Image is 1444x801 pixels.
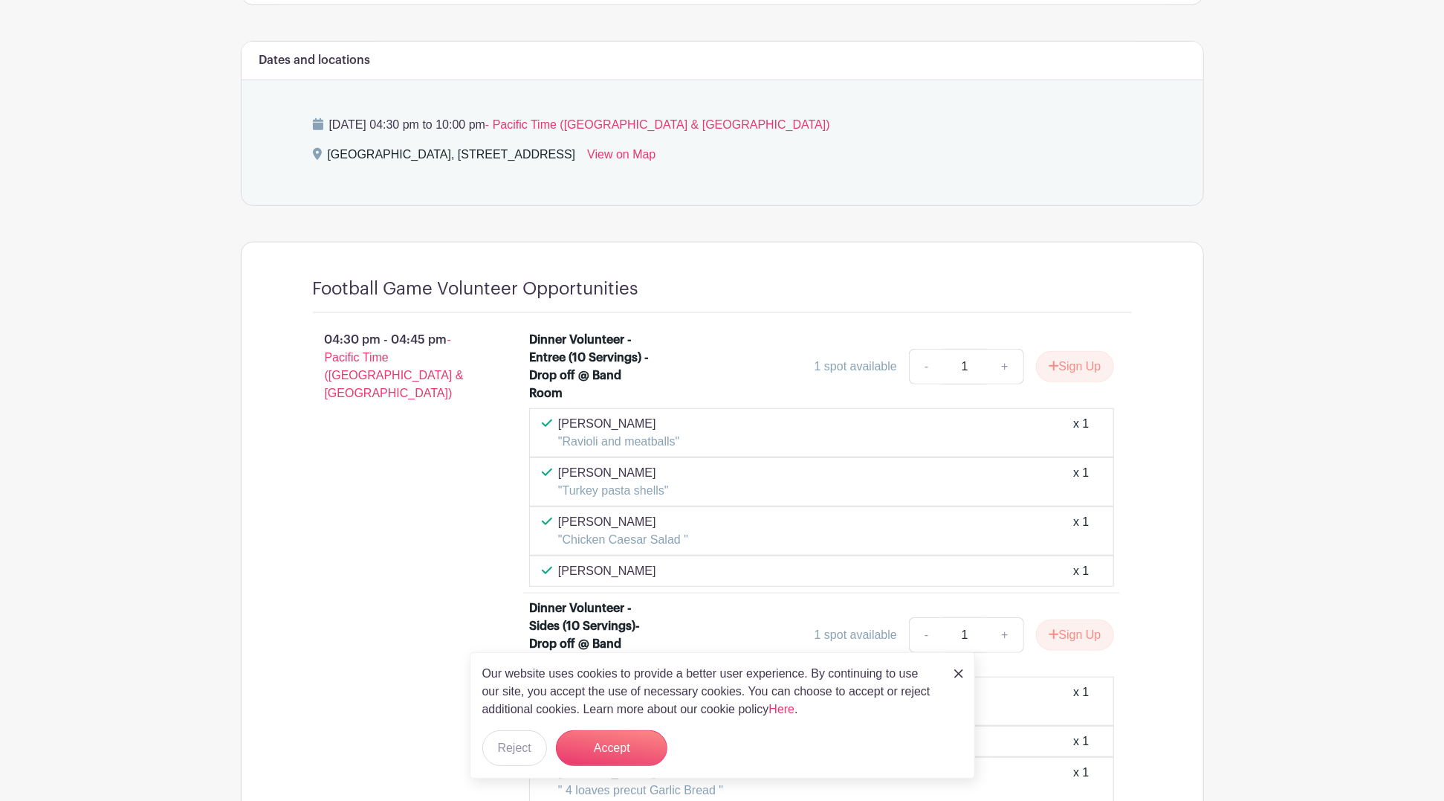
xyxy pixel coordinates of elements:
[558,782,723,800] p: " 4 loaves precut Garlic Bread "
[1073,464,1089,500] div: x 1
[986,349,1023,385] a: +
[529,331,658,402] div: Dinner Volunteer - Entree (10 Servings) - Drop off @ Band Room
[482,665,939,718] p: Our website uses cookies to provide a better user experience. By continuing to use our site, you ...
[1073,733,1089,750] div: x 1
[556,730,667,766] button: Accept
[769,703,795,715] a: Here
[1073,683,1089,719] div: x 1
[558,415,679,433] p: [PERSON_NAME]
[815,358,897,376] div: 1 spot available
[587,146,655,170] a: View on Map
[529,599,658,671] div: Dinner Volunteer - Sides (10 Servings)- Drop off @ Band Room
[259,54,371,68] h6: Dates and locations
[815,626,897,644] div: 1 spot available
[558,482,669,500] p: "Turkey pasta shells"
[558,513,688,531] p: [PERSON_NAME]
[1073,764,1089,800] div: x 1
[558,562,656,580] p: [PERSON_NAME]
[289,325,506,408] p: 04:30 pm - 04:45 pm
[1036,351,1114,382] button: Sign Up
[558,433,679,451] p: "Ravioli and meatballs"
[482,730,547,766] button: Reject
[325,333,464,399] span: - Pacific Time ([GEOGRAPHIC_DATA] & [GEOGRAPHIC_DATA])
[1036,620,1114,651] button: Sign Up
[313,116,1132,134] p: [DATE] 04:30 pm to 10:00 pm
[1073,415,1089,451] div: x 1
[313,278,639,300] h4: Football Game Volunteer Opportunities
[558,531,688,549] p: "Chicken Caesar Salad "
[1073,562,1089,580] div: x 1
[986,617,1023,653] a: +
[328,146,576,170] div: [GEOGRAPHIC_DATA], [STREET_ADDRESS]
[1073,513,1089,549] div: x 1
[558,464,669,482] p: [PERSON_NAME]
[909,349,943,385] a: -
[485,118,830,131] span: - Pacific Time ([GEOGRAPHIC_DATA] & [GEOGRAPHIC_DATA])
[954,669,963,678] img: close_button-5f87c8562297e5c2d7936805f587ecaba9071eb48480494691a3f1689db116b3.svg
[909,617,943,653] a: -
